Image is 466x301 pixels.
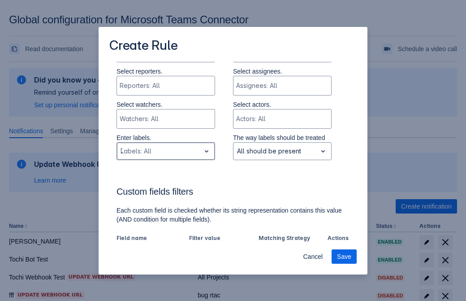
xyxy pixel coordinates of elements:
span: Save [337,249,351,264]
h3: Create Rule [109,38,178,55]
p: Select watchers. [116,100,215,109]
th: Filter value [186,233,255,244]
th: Field name [116,233,186,244]
p: Select actors. [233,100,332,109]
th: Actions [324,233,349,244]
span: Cancel [303,249,323,264]
button: Save [332,249,357,264]
button: Cancel [298,249,328,264]
div: Scrollable content [99,61,367,243]
p: Enter labels. [116,133,215,142]
p: Select assignees. [233,67,332,76]
h3: Custom fields filters [116,186,349,201]
th: Matching Strategy [255,233,324,244]
p: Each custom field is checked whether its string representation contains this value (AND condition... [116,206,349,224]
p: The way labels should be treated [233,133,332,142]
p: Select reporters. [116,67,215,76]
span: open [318,146,328,157]
span: open [201,146,212,157]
